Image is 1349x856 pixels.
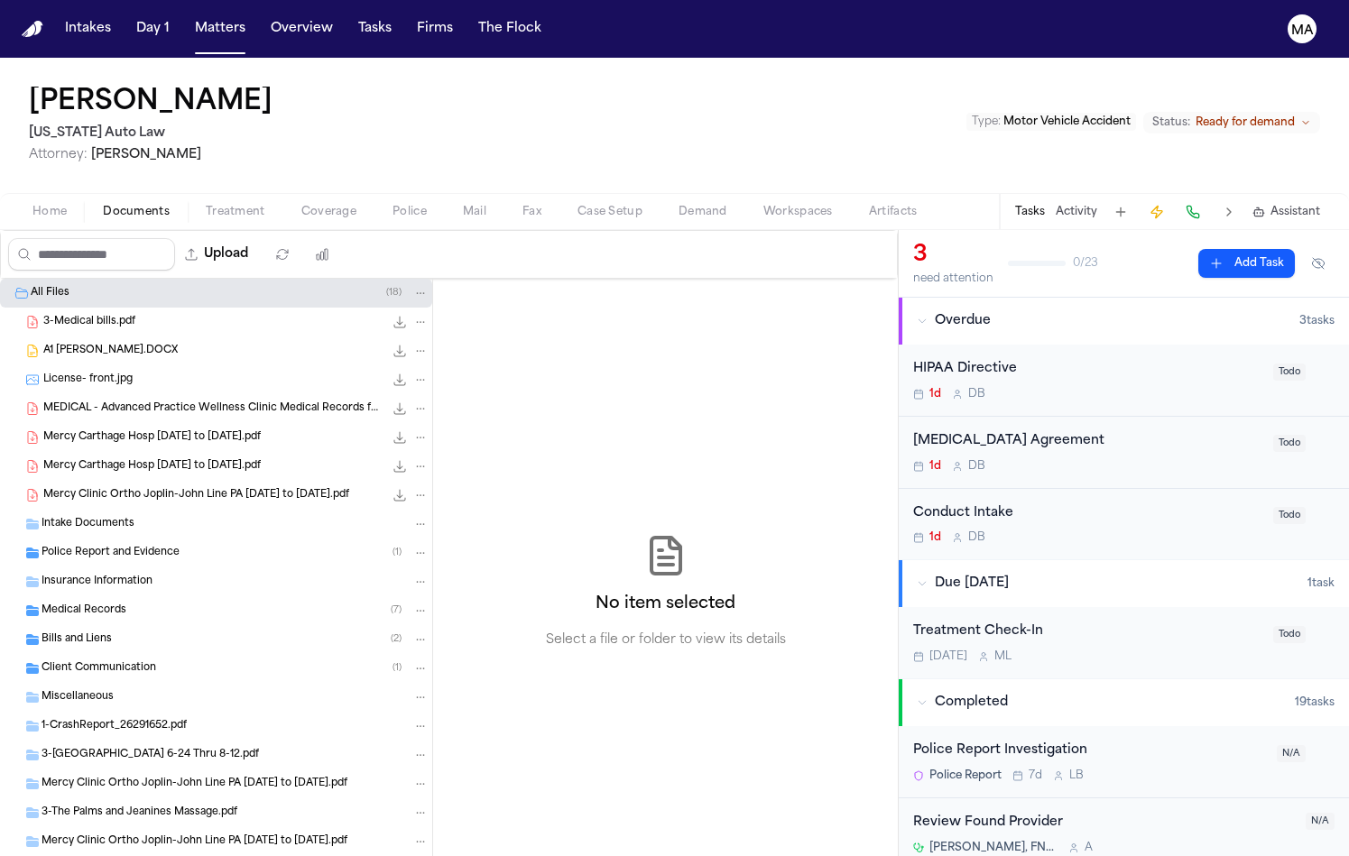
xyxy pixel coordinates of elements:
[58,13,118,45] button: Intakes
[577,205,642,219] span: Case Setup
[1015,205,1045,219] button: Tasks
[929,530,941,545] span: 1d
[994,649,1012,664] span: M L
[913,272,993,286] div: need attention
[899,560,1349,607] button: Due [DATE]1task
[410,13,460,45] button: Firms
[1056,205,1097,219] button: Activity
[42,690,114,705] span: Miscellaneous
[391,605,402,615] span: ( 7 )
[899,607,1349,678] div: Open task: Treatment Check-In
[1273,435,1306,452] span: Todo
[32,205,67,219] span: Home
[913,241,993,270] div: 3
[42,748,259,763] span: 3-[GEOGRAPHIC_DATA] 6-24 Thru 8-12.pdf
[929,841,1058,855] span: [PERSON_NAME], FNP-C
[869,205,918,219] span: Artifacts
[935,575,1009,593] span: Due [DATE]
[899,345,1349,417] div: Open task: HIPAA Directive
[263,13,340,45] button: Overview
[22,21,43,38] img: Finch Logo
[1073,256,1098,271] span: 0 / 23
[391,457,409,475] button: Download Mercy Carthage Hosp 1-13-24 to 6-14-24.pdf
[899,298,1349,345] button: Overdue3tasks
[1273,626,1306,643] span: Todo
[43,344,178,359] span: A1 [PERSON_NAME].DOCX
[351,13,399,45] button: Tasks
[929,649,967,664] span: [DATE]
[1108,199,1133,225] button: Add Task
[42,805,237,821] span: 3-The Palms and Jeanines Massage.pdf
[463,205,486,219] span: Mail
[1291,24,1314,37] text: MA
[1295,695,1335,710] span: 19 task s
[31,286,69,301] span: All Files
[42,546,180,561] span: Police Report and Evidence
[42,632,112,648] span: Bills and Liens
[929,387,941,401] span: 1d
[188,13,253,45] button: Matters
[913,359,1262,380] div: HIPAA Directive
[8,238,175,271] input: Search files
[43,488,349,503] span: Mercy Clinic Ortho Joplin-John Line PA [DATE] to [DATE].pdf
[935,312,991,330] span: Overdue
[968,387,985,401] span: D B
[899,489,1349,560] div: Open task: Conduct Intake
[929,769,1002,783] span: Police Report
[913,621,1262,642] div: Treatment Check-In
[42,777,347,792] span: Mercy Clinic Ortho Joplin-John Line PA [DATE] to [DATE].pdf
[1306,813,1335,830] span: N/A
[91,148,201,161] span: [PERSON_NAME]
[43,373,133,388] span: License- front.jpg
[391,486,409,504] button: Download Mercy Clinic Ortho Joplin-John Line PA 1-22-24 to 2-20-24.pdf
[913,741,1266,761] div: Police Report Investigation
[966,113,1136,131] button: Edit Type: Motor Vehicle Accident
[391,313,409,331] button: Download 3-Medical bills.pdf
[301,205,356,219] span: Coverage
[1003,116,1131,127] span: Motor Vehicle Accident
[522,205,541,219] span: Fax
[913,431,1262,452] div: [MEDICAL_DATA] Agreement
[1029,769,1042,783] span: 7d
[391,371,409,389] button: Download License- front.jpg
[1143,112,1320,133] button: Change status from Ready for demand
[546,631,786,649] p: Select a file or folder to view its details
[929,459,941,474] span: 1d
[1198,249,1295,278] button: Add Task
[1277,745,1306,762] span: N/A
[43,459,261,474] span: Mercy Carthage Hosp [DATE] to [DATE].pdf
[43,430,261,446] span: Mercy Carthage Hosp [DATE] to [DATE].pdf
[913,503,1262,524] div: Conduct Intake
[391,400,409,418] button: Download MEDICAL - Advanced Practice Wellness Clinic Medical Records for Jamie Vanwey Received on...
[1307,576,1335,591] span: 1 task
[1196,115,1295,130] span: Ready for demand
[391,342,409,360] button: Download A1 Jamie Vanwey.DOCX
[29,87,273,119] button: Edit matter name
[1299,314,1335,328] span: 3 task s
[43,401,383,417] span: MEDICAL - Advanced Practice Wellness Clinic Medical Records for [PERSON_NAME] Received on [DATE].pdf
[763,205,833,219] span: Workspaces
[899,726,1349,798] div: Open task: Police Report Investigation
[899,417,1349,489] div: Open task: Retainer Agreement
[1180,199,1206,225] button: Make a Call
[29,148,88,161] span: Attorney:
[206,205,265,219] span: Treatment
[42,517,134,532] span: Intake Documents
[935,694,1008,712] span: Completed
[968,459,985,474] span: D B
[42,834,347,850] span: Mercy Clinic Ortho Joplin-John Line PA [DATE] to [DATE].pdf
[471,13,549,45] button: The Flock
[1085,841,1093,855] span: A
[29,123,280,144] h2: [US_STATE] Auto Law
[42,719,187,734] span: 1-CrashReport_26291652.pdf
[43,315,135,330] span: 3-Medical bills.pdf
[393,663,402,673] span: ( 1 )
[129,13,177,45] button: Day 1
[1144,199,1169,225] button: Create Immediate Task
[1273,364,1306,381] span: Todo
